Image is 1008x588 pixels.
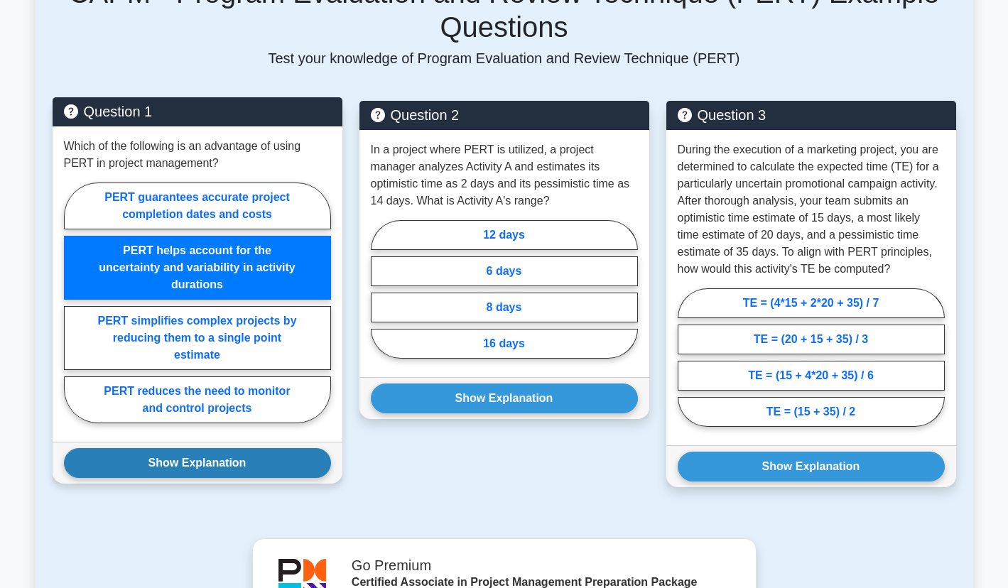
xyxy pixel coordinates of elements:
h5: Question 1 [64,103,331,120]
label: PERT simplifies complex projects by reducing them to a single point estimate [64,306,331,370]
button: Show Explanation [678,452,945,481]
p: In a project where PERT is utilized, a project manager analyzes Activity A and estimates its opti... [371,141,638,209]
p: Test your knowledge of Program Evaluation and Review Technique (PERT) [53,50,956,67]
h5: Question 3 [678,107,945,124]
label: TE = (15 + 4*20 + 35) / 6 [678,361,945,391]
label: PERT guarantees accurate project completion dates and costs [64,183,331,229]
label: PERT helps account for the uncertainty and variability in activity durations [64,236,331,300]
label: 16 days [371,329,638,359]
button: Show Explanation [64,448,331,478]
p: Which of the following is an advantage of using PERT in project management? [64,138,331,172]
label: 6 days [371,256,638,286]
h5: Question 2 [371,107,638,124]
label: TE = (4*15 + 2*20 + 35) / 7 [678,288,945,318]
label: 12 days [371,220,638,250]
p: During the execution of a marketing project, you are determined to calculate the expected time (T... [678,141,945,278]
label: PERT reduces the need to monitor and control projects [64,376,331,423]
label: TE = (15 + 35) / 2 [678,397,945,427]
label: 8 days [371,293,638,322]
label: TE = (20 + 15 + 35) / 3 [678,325,945,354]
button: Show Explanation [371,383,638,413]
